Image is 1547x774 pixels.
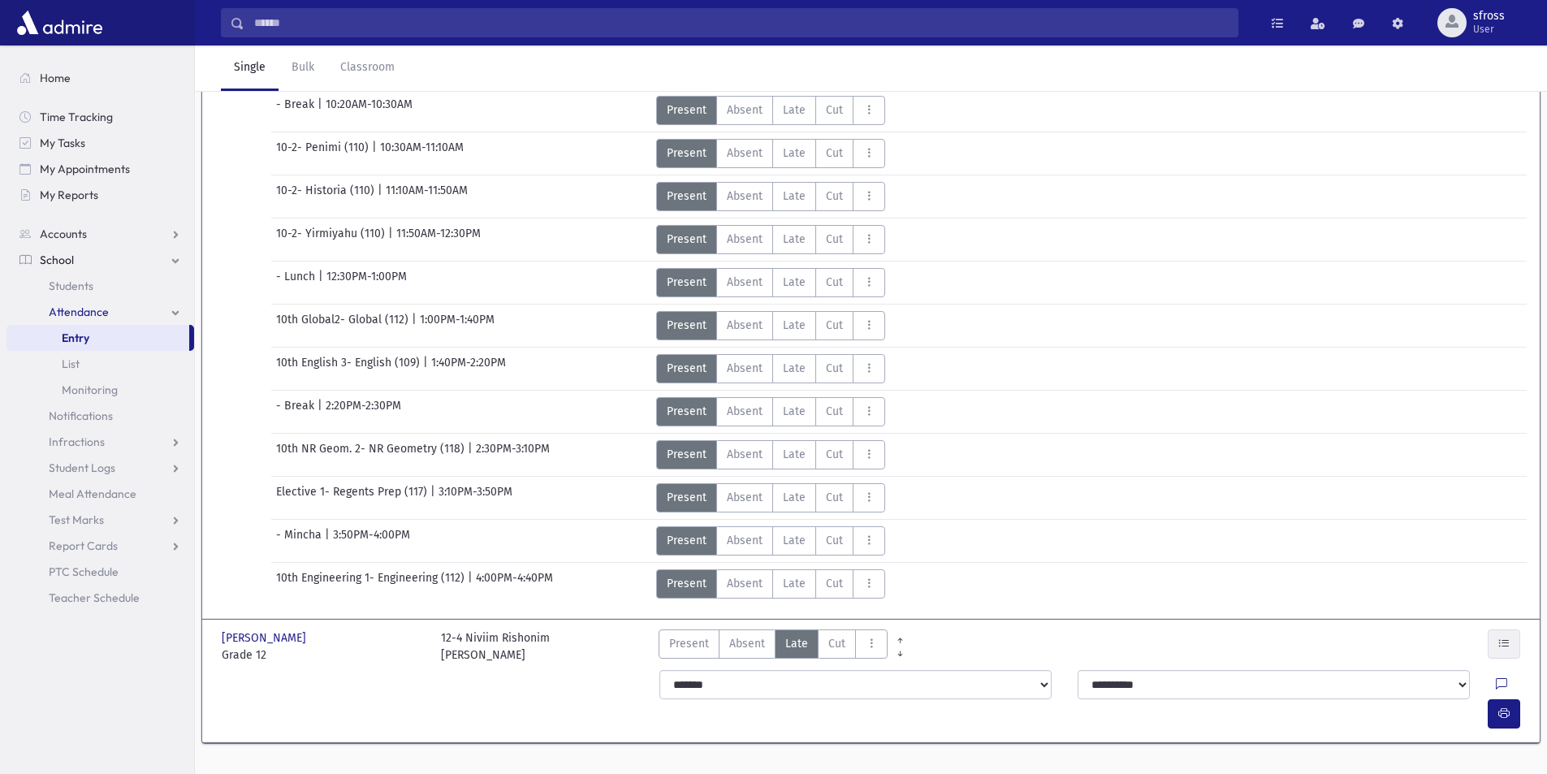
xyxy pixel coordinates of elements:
[276,139,372,168] span: 10-2- Penimi (110)
[318,96,326,125] span: |
[1473,23,1505,36] span: User
[441,629,550,664] div: 12-4 Niviim Rishonim [PERSON_NAME]
[276,268,318,297] span: - Lunch
[783,575,806,592] span: Late
[439,483,512,512] span: 3:10PM-3:50PM
[826,489,843,506] span: Cut
[49,305,109,319] span: Attendance
[667,188,707,205] span: Present
[333,526,410,556] span: 3:50PM-4:00PM
[667,274,707,291] span: Present
[6,377,194,403] a: Monitoring
[380,139,464,168] span: 10:30AM-11:10AM
[783,145,806,162] span: Late
[326,96,413,125] span: 10:20AM-10:30AM
[783,317,806,334] span: Late
[327,45,408,91] a: Classroom
[656,311,885,340] div: AttTypes
[276,569,468,599] span: 10th Engineering 1- Engineering (112)
[667,575,707,592] span: Present
[656,526,885,556] div: AttTypes
[40,162,130,176] span: My Appointments
[667,145,707,162] span: Present
[318,268,326,297] span: |
[667,360,707,377] span: Present
[6,221,194,247] a: Accounts
[727,102,763,119] span: Absent
[386,182,468,211] span: 11:10AM-11:50AM
[326,268,407,297] span: 12:30PM-1:00PM
[6,182,194,208] a: My Reports
[656,354,885,383] div: AttTypes
[221,45,279,91] a: Single
[276,311,412,340] span: 10th Global2- Global (112)
[727,446,763,463] span: Absent
[49,461,115,475] span: Student Logs
[430,483,439,512] span: |
[826,403,843,420] span: Cut
[667,231,707,248] span: Present
[826,102,843,119] span: Cut
[62,331,89,345] span: Entry
[318,397,326,426] span: |
[40,71,71,85] span: Home
[49,512,104,527] span: Test Marks
[49,486,136,501] span: Meal Attendance
[727,317,763,334] span: Absent
[826,274,843,291] span: Cut
[431,354,506,383] span: 1:40PM-2:20PM
[667,446,707,463] span: Present
[667,102,707,119] span: Present
[656,96,885,125] div: AttTypes
[669,635,709,652] span: Present
[6,273,194,299] a: Students
[783,403,806,420] span: Late
[420,311,495,340] span: 1:00PM-1:40PM
[40,253,74,267] span: School
[783,102,806,119] span: Late
[6,481,194,507] a: Meal Attendance
[244,8,1238,37] input: Search
[276,182,378,211] span: 10-2- Historia (110)
[62,357,80,371] span: List
[6,299,194,325] a: Attendance
[6,507,194,533] a: Test Marks
[62,383,118,397] span: Monitoring
[6,130,194,156] a: My Tasks
[222,629,309,646] span: [PERSON_NAME]
[388,225,396,254] span: |
[727,274,763,291] span: Absent
[783,489,806,506] span: Late
[6,351,194,377] a: List
[6,429,194,455] a: Infractions
[783,231,806,248] span: Late
[412,311,420,340] span: |
[727,360,763,377] span: Absent
[783,532,806,549] span: Late
[279,45,327,91] a: Bulk
[396,225,481,254] span: 11:50AM-12:30PM
[49,590,140,605] span: Teacher Schedule
[276,397,318,426] span: - Break
[276,225,388,254] span: 10-2- Yirmiyahu (110)
[667,489,707,506] span: Present
[40,227,87,241] span: Accounts
[276,483,430,512] span: Elective 1- Regents Prep (117)
[826,145,843,162] span: Cut
[656,268,885,297] div: AttTypes
[6,104,194,130] a: Time Tracking
[6,325,189,351] a: Entry
[222,646,425,664] span: Grade 12
[372,139,380,168] span: |
[667,317,707,334] span: Present
[6,559,194,585] a: PTC Schedule
[785,635,808,652] span: Late
[826,446,843,463] span: Cut
[378,182,386,211] span: |
[729,635,765,652] span: Absent
[826,575,843,592] span: Cut
[826,317,843,334] span: Cut
[828,635,845,652] span: Cut
[667,532,707,549] span: Present
[727,231,763,248] span: Absent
